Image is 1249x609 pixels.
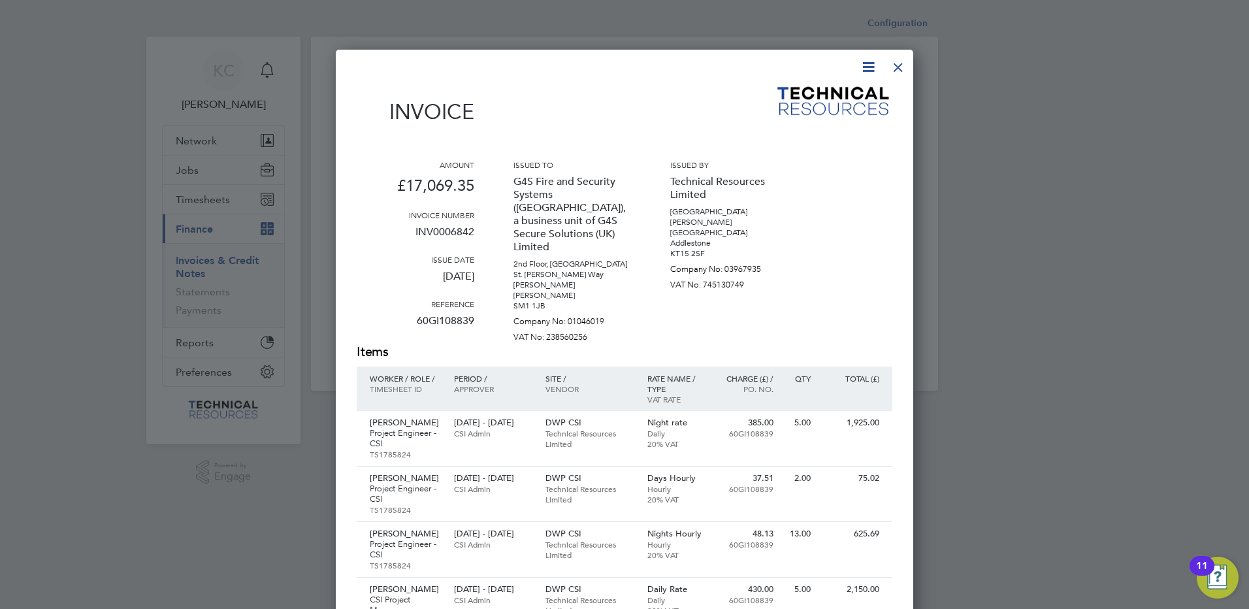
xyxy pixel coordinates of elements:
p: Vendor [545,384,634,394]
p: SM1 1JB [513,301,631,311]
p: St. [PERSON_NAME] Way [513,269,631,280]
p: [PERSON_NAME] [370,473,441,484]
p: 20% VAT [647,494,704,504]
p: Site / [545,373,634,384]
p: 20% VAT [647,438,704,449]
p: 2nd Floor, [GEOGRAPHIC_DATA] [513,259,631,269]
p: Approver [454,384,532,394]
p: Total (£) [824,373,879,384]
p: [DATE] - [DATE] [454,473,532,484]
h1: Invoice [357,99,474,124]
p: Nights Hourly [647,529,704,539]
p: Worker / Role / [370,373,441,384]
p: 60GI108839 [717,595,773,605]
p: Timesheet ID [370,384,441,394]
p: [PERSON_NAME] [370,529,441,539]
p: TS1785824 [370,504,441,515]
p: Project Engineer - CSI [370,484,441,504]
p: [PERSON_NAME][GEOGRAPHIC_DATA] [670,217,788,238]
p: Technical Resources Limited [545,539,634,560]
p: [PERSON_NAME] [370,418,441,428]
p: Night rate [647,418,704,428]
p: 20% VAT [647,550,704,560]
p: KT15 2SF [670,248,788,259]
h3: Issue date [357,254,474,265]
p: TS1785824 [370,560,441,570]
p: 430.00 [717,584,773,595]
h3: Amount [357,159,474,170]
p: Technical Resources Limited [545,428,634,449]
p: CSI Admin [454,484,532,494]
p: DWP CSI [545,529,634,539]
h3: Reference [357,299,474,309]
p: Rate name / type [647,373,704,394]
p: DWP CSI [545,473,634,484]
p: [DATE] - [DATE] [454,418,532,428]
p: 2.00 [787,473,811,484]
p: Days Hourly [647,473,704,484]
p: Hourly [647,484,704,494]
p: CSI Admin [454,539,532,550]
p: Company No: 01046019 [513,311,631,327]
p: VAT No: 745130749 [670,274,788,290]
p: VAT No: 238560256 [513,327,631,342]
p: 385.00 [717,418,773,428]
p: 60GI108839 [717,539,773,550]
p: [DATE] - [DATE] [454,584,532,595]
h3: Issued to [513,159,631,170]
h2: Items [357,343,892,361]
p: [PERSON_NAME] [513,290,631,301]
h3: Invoice number [357,210,474,220]
button: Open Resource Center, 11 new notifications [1197,557,1239,599]
p: Project Engineer - CSI [370,428,441,449]
p: Period / [454,373,532,384]
p: 60GI108839 [717,428,773,438]
p: 625.69 [824,529,879,539]
p: 5.00 [787,584,811,595]
p: 75.02 [824,473,879,484]
p: G4S Fire and Security Systems ([GEOGRAPHIC_DATA]), a business unit of G4S Secure Solutions (UK) L... [513,170,631,259]
p: 60GI108839 [717,484,773,494]
p: [GEOGRAPHIC_DATA] [670,206,788,217]
p: £17,069.35 [357,170,474,210]
p: [DATE] [357,265,474,299]
p: Addlestone [670,238,788,248]
img: technicalresources-logo-remittance.png [775,86,892,119]
p: Hourly [647,539,704,550]
p: 2,150.00 [824,584,879,595]
p: INV0006842 [357,220,474,254]
p: CSI Admin [454,595,532,605]
p: Daily [647,595,704,605]
p: 37.51 [717,473,773,484]
p: DWP CSI [545,584,634,595]
p: 48.13 [717,529,773,539]
p: 13.00 [787,529,811,539]
p: Company No: 03967935 [670,259,788,274]
p: Daily Rate [647,584,704,595]
p: Project Engineer - CSI [370,539,441,560]
div: 11 [1196,566,1208,583]
p: TS1785824 [370,449,441,459]
h3: Issued by [670,159,788,170]
p: [PERSON_NAME] [513,280,631,290]
p: Daily [647,428,704,438]
p: Technical Resources Limited [670,170,788,206]
p: 1,925.00 [824,418,879,428]
p: Po. No. [717,384,773,394]
p: 60GI108839 [357,309,474,343]
p: DWP CSI [545,418,634,428]
p: [DATE] - [DATE] [454,529,532,539]
p: QTY [787,373,811,384]
p: Technical Resources Limited [545,484,634,504]
p: Charge (£) / [717,373,773,384]
p: [PERSON_NAME] [370,584,441,595]
p: 5.00 [787,418,811,428]
p: VAT rate [647,394,704,404]
p: CSI Admin [454,428,532,438]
